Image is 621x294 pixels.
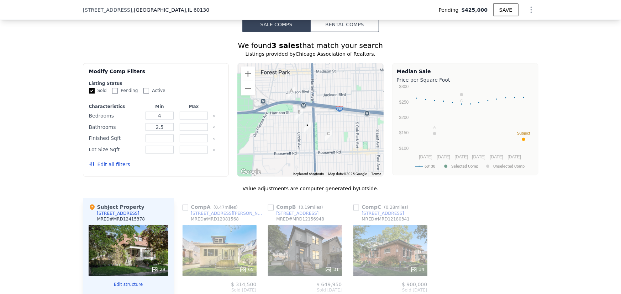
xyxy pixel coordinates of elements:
text: $100 [399,146,409,151]
text: Subject [517,131,530,135]
div: Listing Status [89,81,223,86]
span: ( miles) [211,205,241,210]
img: Google [239,168,263,177]
div: MRED # MRD12156948 [277,217,325,222]
button: Show Options [524,3,538,17]
text: C [460,99,463,103]
span: Pending [439,6,462,13]
div: Lot Size Sqft [89,145,141,155]
span: $ 900,000 [402,282,427,288]
button: Edit all filters [89,161,130,168]
div: Listings provided by Chicago Association of Realtors . [83,50,538,58]
div: MRED # MRD12180341 [362,217,410,222]
text: 60130 [425,164,435,169]
button: Edit structure [89,282,168,288]
div: Bathrooms [89,122,141,132]
input: Sold [89,88,95,94]
div: Max [178,104,210,109]
div: [STREET_ADDRESS] [362,211,404,217]
text: $250 [399,100,409,105]
span: 0.19 [300,205,310,210]
div: 34 [410,266,424,273]
a: Open this area in Google Maps (opens a new window) [239,168,263,177]
div: Characteristics [89,104,141,109]
div: 838 Circle Avenue [293,106,306,124]
div: Min [144,104,175,109]
div: 65 [240,266,253,273]
span: Sold [DATE] [183,288,257,293]
div: Finished Sqft [89,134,141,143]
svg: A chart. [397,85,534,174]
span: [STREET_ADDRESS] [83,6,132,13]
span: 0.47 [215,205,225,210]
button: Clear [212,137,215,140]
span: $ 649,950 [316,282,342,288]
text: [DATE] [454,154,468,159]
text: $300 [399,85,409,89]
text: [DATE] [419,154,432,159]
text: A [433,125,436,130]
div: Comp A [183,204,241,211]
button: Keyboard shortcuts [294,172,324,177]
text: [DATE] [437,154,450,159]
div: Bedrooms [89,111,141,121]
text: [DATE] [490,154,503,159]
div: 627 Hannah Ave [285,84,298,102]
div: Comp B [268,204,326,211]
text: [DATE] [507,154,521,159]
span: , [GEOGRAPHIC_DATA] [132,6,209,13]
input: Pending [112,88,118,94]
div: 29 [151,266,165,273]
button: SAVE [493,4,518,16]
span: , IL 60130 [186,7,209,13]
span: Map data ©2025 Google [328,172,367,176]
text: Selected Comp [451,164,478,169]
a: [STREET_ADDRESS] [268,211,319,217]
div: Median Sale [397,68,534,75]
button: Zoom out [241,81,255,96]
button: Zoom in [241,67,255,81]
div: Modify Comp Filters [89,68,223,81]
span: Sold [DATE] [268,288,342,293]
div: [STREET_ADDRESS] [97,211,140,217]
label: Sold [89,88,107,94]
label: Active [143,88,165,94]
span: ( miles) [381,205,411,210]
div: Value adjustments are computer generated by Lotside . [83,185,538,192]
label: Pending [112,88,138,94]
button: Clear [212,126,215,129]
button: Sale Comps [242,17,311,32]
div: 1147 Wenonah Ave [322,127,335,145]
div: Subject Property [89,204,144,211]
text: $150 [399,131,409,136]
div: MRED # MRD12081568 [191,217,239,222]
div: 31 [325,266,339,273]
div: We found that match your search [83,40,538,50]
span: $ 314,500 [231,282,256,288]
button: Clear [212,149,215,152]
strong: 3 sales [272,41,300,50]
a: Terms [372,172,381,176]
text: Unselected Comp [493,164,525,169]
span: 0.28 [386,205,395,210]
span: ( miles) [296,205,326,210]
text: [DATE] [472,154,485,159]
button: Clear [212,115,215,118]
span: $425,000 [462,6,488,13]
a: [STREET_ADDRESS] [353,211,404,217]
div: 1001 Elgin Ave [301,119,314,137]
button: Rental Comps [311,17,379,32]
div: [STREET_ADDRESS] [277,211,319,217]
input: Active [143,88,149,94]
span: Sold [DATE] [353,288,427,293]
div: Comp C [353,204,411,211]
a: [STREET_ADDRESS][PERSON_NAME] [183,211,265,217]
text: $200 [399,115,409,120]
div: [STREET_ADDRESS][PERSON_NAME] [191,211,265,217]
div: Price per Square Foot [397,75,534,85]
div: MRED # MRD12415378 [97,217,145,222]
